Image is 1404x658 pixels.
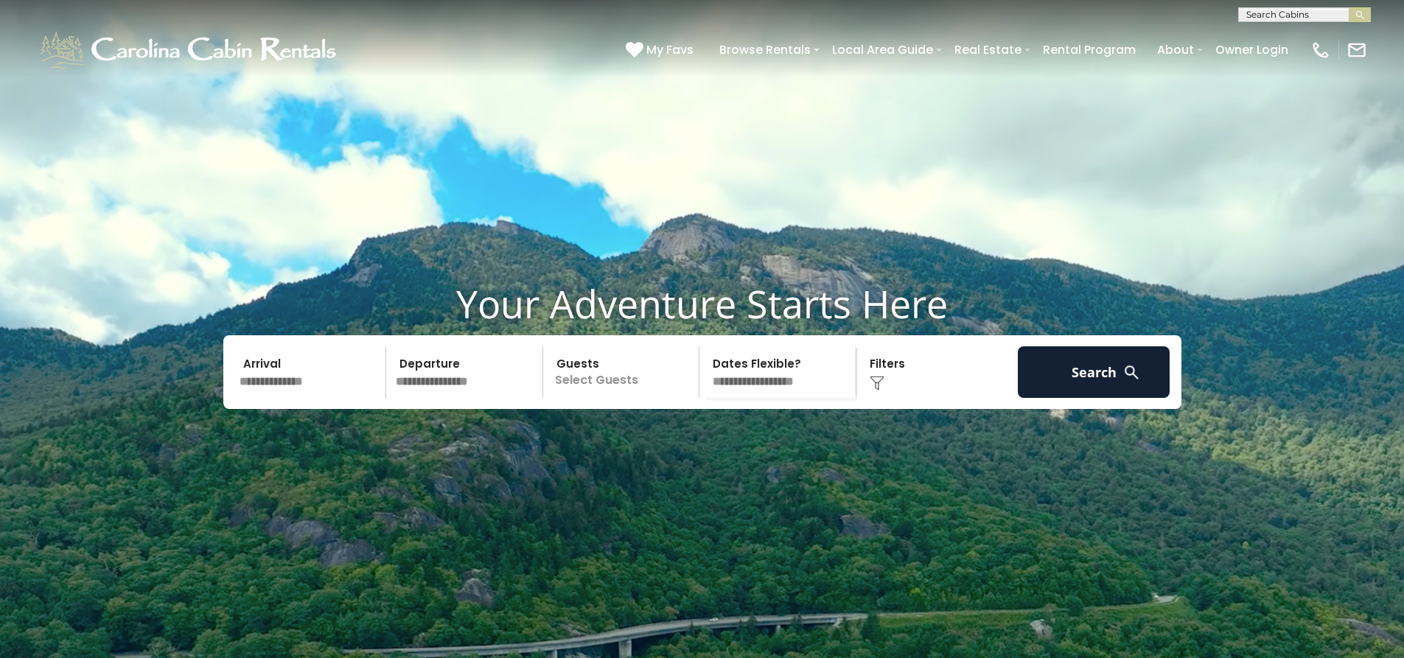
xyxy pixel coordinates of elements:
a: Local Area Guide [825,37,940,63]
img: filter--v1.png [870,376,884,391]
a: Owner Login [1208,37,1296,63]
img: White-1-1-2.png [37,28,343,72]
a: Real Estate [947,37,1029,63]
img: mail-regular-white.png [1347,40,1367,60]
h1: Your Adventure Starts Here [11,281,1393,326]
button: Search [1018,346,1170,398]
a: Rental Program [1035,37,1143,63]
a: Browse Rentals [712,37,818,63]
span: My Favs [646,41,694,59]
img: phone-regular-white.png [1310,40,1331,60]
a: My Favs [626,41,697,60]
img: search-regular-white.png [1122,363,1141,382]
p: Select Guests [548,346,699,398]
a: About [1150,37,1201,63]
